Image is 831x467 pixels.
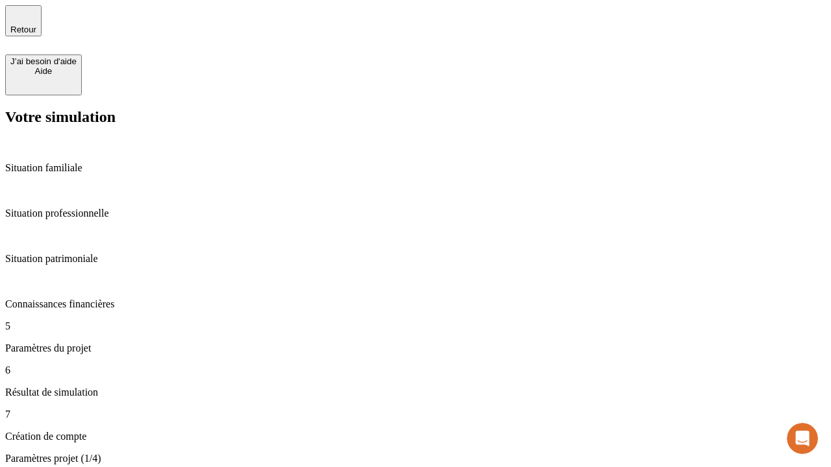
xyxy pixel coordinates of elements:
p: Connaissances financières [5,298,826,310]
button: J’ai besoin d'aideAide [5,54,82,95]
p: 6 [5,365,826,376]
p: Résultat de simulation [5,387,826,398]
p: Situation patrimoniale [5,253,826,265]
h2: Votre simulation [5,108,826,126]
p: Situation professionnelle [5,208,826,219]
div: Ouvrir le Messenger Intercom [5,5,358,41]
div: Aide [10,66,77,76]
div: Vous avez besoin d’aide ? [14,11,319,21]
p: Situation familiale [5,162,826,174]
p: 7 [5,409,826,420]
p: Paramètres du projet [5,342,826,354]
iframe: Intercom live chat [787,423,818,454]
p: Paramètres projet (1/4) [5,453,826,464]
p: 5 [5,320,826,332]
div: J’ai besoin d'aide [10,56,77,66]
p: Création de compte [5,431,826,442]
div: L’équipe répond généralement dans un délai de quelques minutes. [14,21,319,35]
span: Retour [10,25,36,34]
button: Retour [5,5,42,36]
